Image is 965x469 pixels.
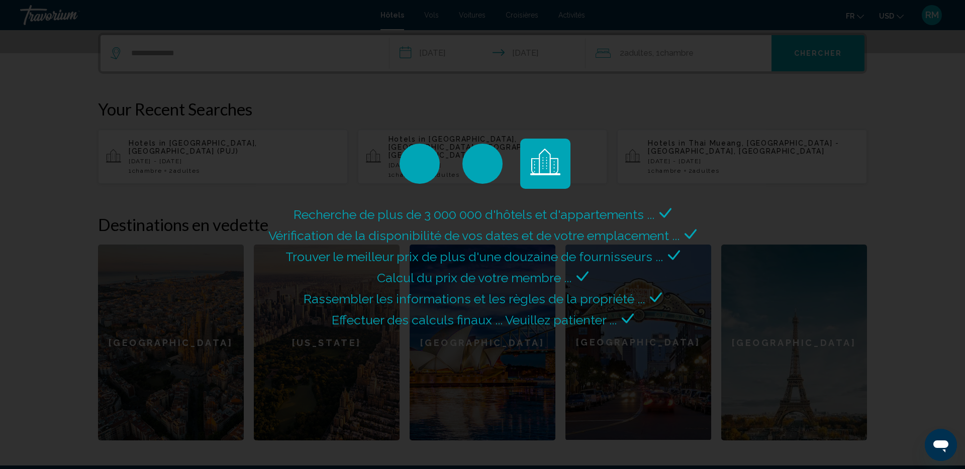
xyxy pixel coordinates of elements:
[377,270,571,285] span: Calcul du prix de votre membre ...
[294,207,654,222] span: Recherche de plus de 3 000 000 d'hôtels et d'appartements ...
[285,249,663,264] span: Trouver le meilleur prix de plus d'une douzaine de fournisseurs ...
[268,228,680,243] span: Vérification de la disponibilité de vos dates et de votre emplacement ...
[332,312,617,327] span: Effectuer des calculs finaux ... Veuillez patienter ...
[304,291,645,306] span: Rassembler les informations et les règles de la propriété ...
[925,429,957,461] iframe: Button to launch messaging window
